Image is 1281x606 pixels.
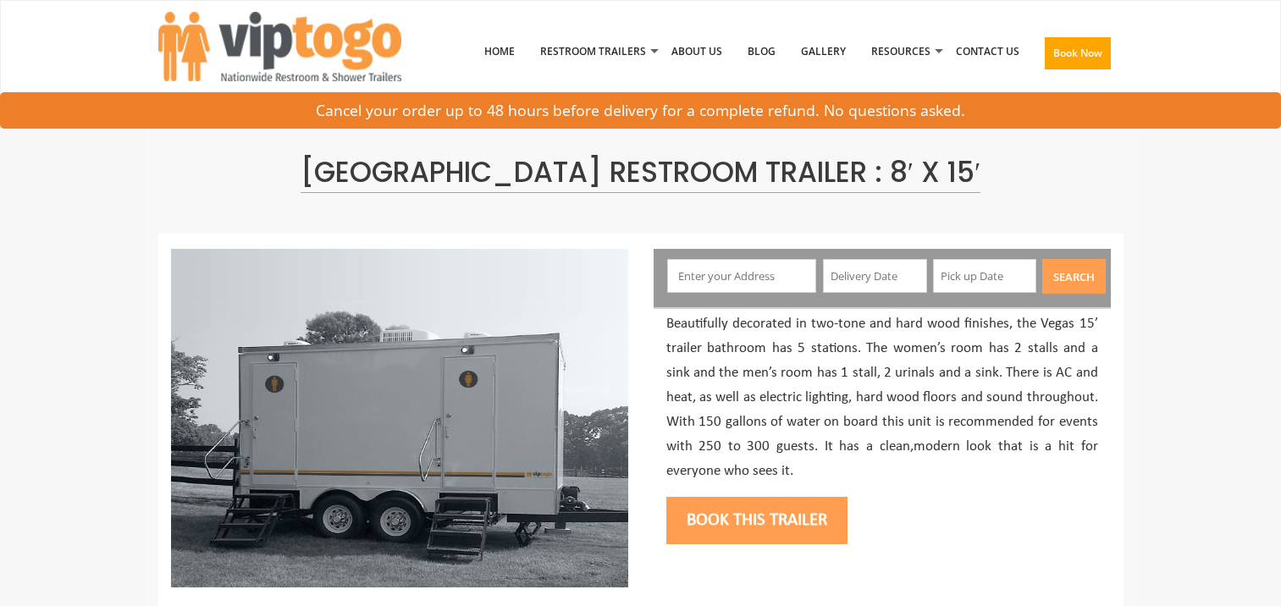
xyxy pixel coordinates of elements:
[1042,259,1106,294] button: Search
[666,497,848,544] button: Book this trailer
[667,259,816,293] input: Enter your Address
[171,249,628,587] img: Full view of five station restroom trailer with two separate doors for men and women
[659,8,735,96] a: About Us
[788,8,859,96] a: Gallery
[859,8,943,96] a: Resources
[158,12,401,81] img: VIPTOGO
[933,259,1037,293] input: Pick up Date
[301,152,980,193] span: [GEOGRAPHIC_DATA] Restroom Trailer : 8′ x 15′
[1045,37,1111,69] button: Book Now
[666,312,1098,483] p: Beautifully decorated in two-tone and hard wood finishes, the Vegas 15’ trailer bathroom has 5 st...
[472,8,527,96] a: Home
[1032,8,1124,106] a: Book Now
[943,8,1032,96] a: Contact Us
[823,259,927,293] input: Delivery Date
[527,8,659,96] a: Restroom Trailers
[735,8,788,96] a: Blog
